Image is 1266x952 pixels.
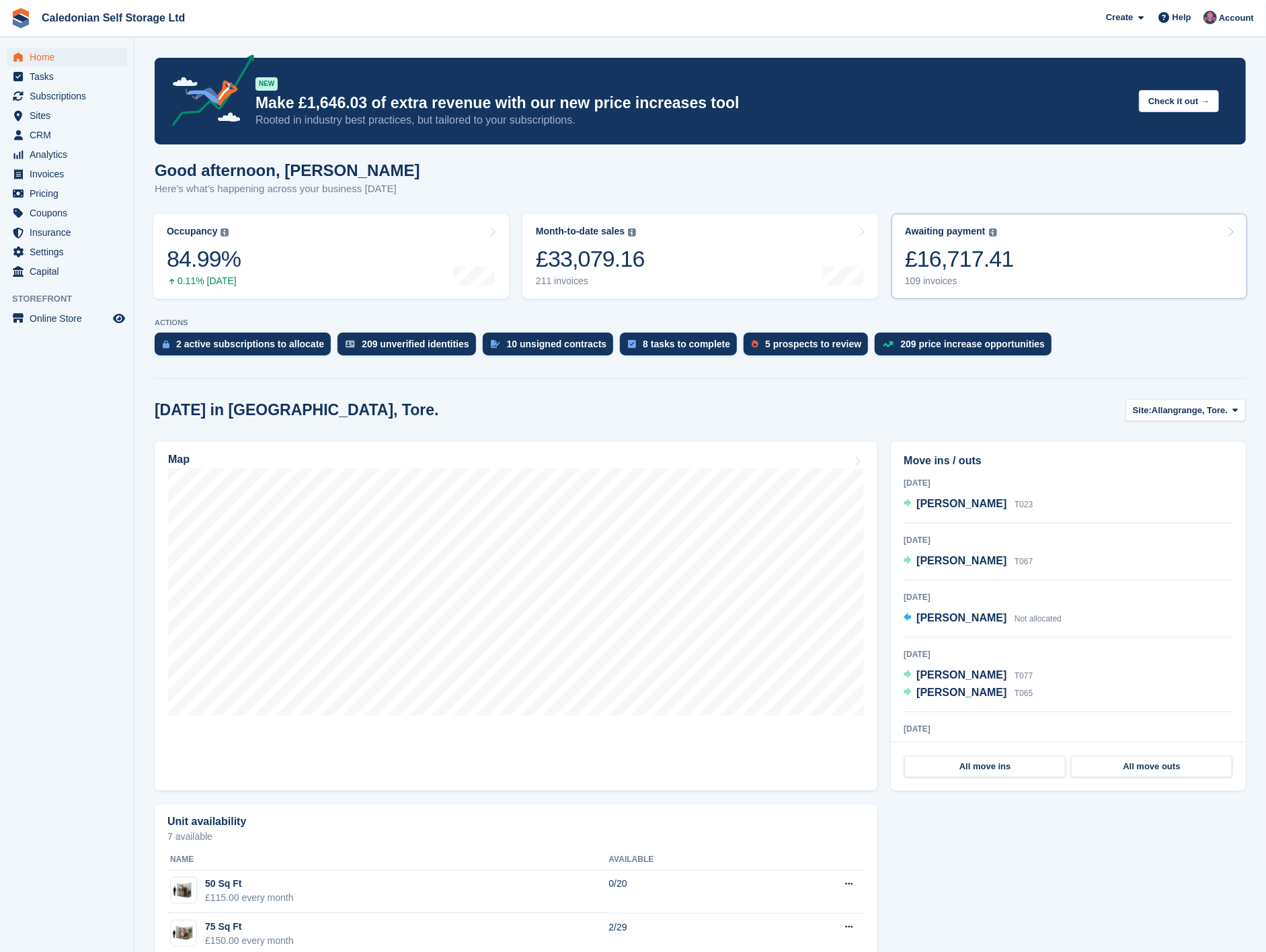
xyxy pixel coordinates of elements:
div: 209 price increase opportunities [900,339,1045,349]
img: contract_signature_icon-13c848040528278c33f63329250d36e43548de30e8caae1d1a13099fd9432cc5.svg [491,340,500,348]
img: icon-info-grey-7440780725fd019a000dd9b08b2336e03edf1995a4989e88bcd33f0948082b44.svg [221,228,229,236]
h2: Unit availability [167,816,246,828]
img: price-adjustments-announcement-icon-8257ccfd72463d97f412b2fc003d46551f7dbcb40ab6d574587a9cd5c0d94... [161,54,255,131]
a: menu [7,243,127,261]
div: 50 Sq Ft [205,877,294,891]
div: 209 unverified identities [362,339,469,349]
h2: Map [168,453,190,466]
a: menu [7,126,127,144]
div: 10 unsigned contracts [507,339,607,349]
div: 109 invoices [905,275,1014,287]
a: Map [155,441,877,791]
a: menu [7,262,127,281]
div: 2 active subscriptions to allocate [176,339,324,349]
span: Settings [30,243,110,261]
a: Month-to-date sales £33,079.16 211 invoices [522,214,878,299]
p: 7 available [167,832,865,841]
a: Awaiting payment £16,717.41 109 invoices [892,214,1247,299]
a: [PERSON_NAME] T065 [904,685,1033,702]
div: [DATE] [904,591,1233,603]
a: menu [7,204,127,222]
span: T077 [1015,671,1033,681]
a: menu [7,145,127,164]
div: £16,717.41 [905,245,1014,273]
h1: Good afternoon, [PERSON_NAME] [155,161,420,179]
img: active_subscription_to_allocate_icon-d502201f5373d7db506a760aba3b589e785aa758c864c3986d89f69b8ff3... [163,340,169,349]
a: All move ins [904,756,1066,777]
span: Account [1219,11,1254,25]
img: icon-info-grey-7440780725fd019a000dd9b08b2336e03edf1995a4989e88bcd33f0948082b44.svg [628,228,636,236]
span: Invoices [30,165,110,183]
div: 8 tasks to complete [643,339,730,349]
span: Tasks [30,67,110,86]
p: Here's what's happening across your business [DATE] [155,181,420,197]
span: Insurance [30,223,110,242]
span: Help [1173,11,1191,24]
a: Occupancy 84.99% 0.11% [DATE] [153,214,509,299]
h2: [DATE] in [GEOGRAPHIC_DATA], Tore. [155,401,439,419]
span: Subscriptions [30,87,110,105]
div: [DATE] [904,648,1233,660]
button: Check it out → [1139,90,1219,112]
span: [PERSON_NAME] [916,555,1006,566]
span: T023 [1015,500,1033,509]
a: [PERSON_NAME] Not allocated [904,610,1062,628]
span: [PERSON_NAME] [916,498,1006,509]
span: Create [1106,11,1133,24]
a: menu [7,309,127,328]
img: icon-info-grey-7440780725fd019a000dd9b08b2336e03edf1995a4989e88bcd33f0948082b44.svg [989,228,997,236]
div: 75 Sq Ft [205,920,294,934]
img: stora-icon-8386f47178a22dfd0bd8f6a31ec36ba5ce8667c1dd55bd0f319d3a0aa187defe.svg [11,8,31,28]
div: Occupancy [167,226,217,237]
img: prospect-51fa495bee0391a8d652442698ab0144808aea92771e9ea1ae160a38d050c398.svg [752,340,758,348]
div: NEW [255,77,278,91]
a: menu [7,67,127,86]
a: Caledonian Self Storage Ltd [36,7,190,29]
a: menu [7,165,127,183]
span: [PERSON_NAME] [916,669,1006,681]
a: All move outs [1071,756,1232,777]
a: menu [7,87,127,105]
a: menu [7,184,127,203]
div: £33,079.16 [536,245,645,273]
p: ACTIONS [155,318,1246,327]
a: 2 active subscriptions to allocate [155,333,338,362]
img: 64-sqft-unit.jpg [171,924,196,943]
span: Online Store [30,309,110,328]
div: [DATE] [904,723,1233,735]
a: menu [7,106,127,125]
a: 209 price increase opportunities [875,333,1058,362]
div: Month-to-date sales [536,226,625,237]
span: CRM [30,126,110,144]
a: Preview store [111,310,127,327]
a: 209 unverified identities [338,333,483,362]
p: Rooted in industry best practices, but tailored to your subscriptions. [255,113,1128,128]
div: £115.00 every month [205,891,294,905]
a: 5 prospects to review [744,333,875,362]
span: T065 [1015,689,1033,698]
div: [DATE] [904,534,1233,546]
img: 32-sqft-unit.jpg [171,881,196,900]
div: £150.00 every month [205,934,294,948]
span: Home [30,48,110,67]
span: Storefront [12,292,134,306]
a: [PERSON_NAME] T023 [904,496,1033,513]
th: Name [167,849,609,871]
div: 84.99% [167,245,241,273]
a: 8 tasks to complete [620,333,744,362]
h2: Move ins / outs [904,453,1233,469]
img: Lois Holling [1203,11,1217,24]
button: Site: Allangrange, Tore. [1125,399,1246,421]
div: Awaiting payment [905,226,986,237]
div: [DATE] [904,477,1233,489]
p: Make £1,646.03 of extra revenue with our new price increases tool [255,93,1128,113]
div: 5 prospects to review [765,339,861,349]
div: 211 invoices [536,275,645,287]
img: task-75834270c22a3079a89374b754ae025e5fb1db73e45f91037f5363f120a921f8.svg [628,340,636,348]
span: Allangrange, Tore. [1152,404,1228,417]
div: 0.11% [DATE] [167,275,241,287]
a: menu [7,223,127,242]
span: Analytics [30,145,110,164]
img: verify_identity-adf6edd0f0f0b5bbfe63781bf79b02c33cf7c696d77639b501bdc392416b5a36.svg [346,340,355,348]
span: Pricing [30,184,110,203]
